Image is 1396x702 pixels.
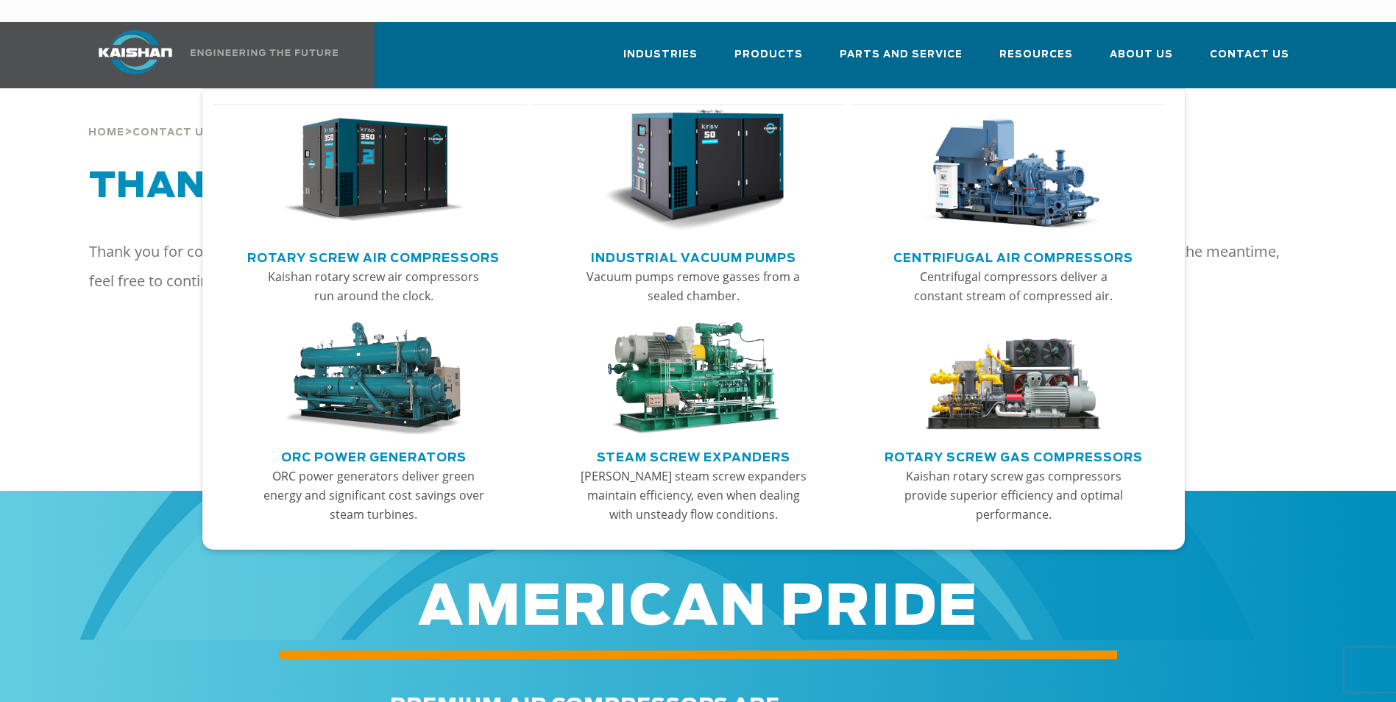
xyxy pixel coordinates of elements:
[259,467,489,524] p: ORC power generators deliver green energy and significant cost savings over steam turbines.
[247,245,500,267] a: Rotary Screw Air Compressors
[623,46,698,63] span: Industries
[597,444,790,467] a: Steam Screw Expanders
[623,35,698,85] a: Industries
[89,237,1281,296] p: Thank you for contacting us! Depending on the nature of your inquiry, a member of our team or a t...
[734,46,803,63] span: Products
[283,322,464,436] img: thumb-ORC-Power-Generators
[132,128,212,138] span: Contact Us
[1210,46,1289,63] span: Contact Us
[591,245,796,267] a: Industrial Vacuum Pumps
[899,267,1128,305] p: Centrifugal compressors deliver a constant stream of compressed air.
[1210,35,1289,85] a: Contact Us
[191,49,338,56] img: Engineering the future
[80,22,341,88] a: Kaishan USA
[1110,46,1173,63] span: About Us
[999,46,1073,63] span: Resources
[899,467,1128,524] p: Kaishan rotary screw gas compressors provide superior efficiency and optimal performance.
[885,444,1143,467] a: Rotary Screw Gas Compressors
[259,267,489,305] p: Kaishan rotary screw air compressors run around the clock.
[999,35,1073,85] a: Resources
[840,35,963,85] a: Parts and Service
[88,125,124,138] a: Home
[840,46,963,63] span: Parts and Service
[283,110,464,232] img: thumb-Rotary-Screw-Air-Compressors
[578,267,808,305] p: Vacuum pumps remove gasses from a sealed chamber.
[603,322,784,436] img: thumb-Steam-Screw-Expanders
[893,245,1133,267] a: Centrifugal Air Compressors
[132,125,212,138] a: Contact Us
[734,35,803,85] a: Products
[80,30,191,74] img: kaishan logo
[1110,35,1173,85] a: About Us
[578,467,808,524] p: [PERSON_NAME] steam screw expanders maintain efficiency, even when dealing with unsteady flow con...
[603,110,784,232] img: thumb-Industrial-Vacuum-Pumps
[89,169,330,205] span: Thank You
[923,110,1104,232] img: thumb-Centrifugal-Air-Compressors
[923,322,1104,436] img: thumb-Rotary-Screw-Gas-Compressors
[281,444,467,467] a: ORC Power Generators
[88,88,424,144] div: > >
[88,128,124,138] span: Home
[89,169,756,205] span: for Contacting Us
